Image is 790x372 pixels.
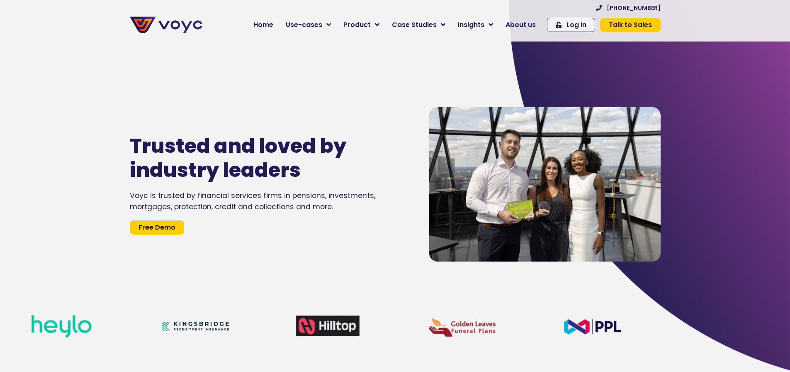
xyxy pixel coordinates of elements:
[130,220,184,235] a: Free Demo
[566,22,586,28] span: Log In
[547,18,595,32] a: Log In
[600,18,661,32] a: Talk to Sales
[506,20,536,30] span: About us
[130,134,379,182] h1: Trusted and loved by industry leaders
[247,17,280,33] a: Home
[386,17,452,33] a: Case Studies
[130,190,404,212] div: Voyc is trusted by financial services firms in pensions, investments, mortgages, protection, cred...
[130,17,202,33] img: voyc-full-logo
[607,5,661,11] span: [PHONE_NUMBER]
[499,17,542,33] a: About us
[343,20,371,30] span: Product
[280,17,337,33] a: Use-cases
[286,20,322,30] span: Use-cases
[452,17,499,33] a: Insights
[139,224,175,231] span: Free Demo
[609,22,652,28] span: Talk to Sales
[458,20,484,30] span: Insights
[596,5,661,11] a: [PHONE_NUMBER]
[337,17,386,33] a: Product
[392,20,437,30] span: Case Studies
[253,20,273,30] span: Home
